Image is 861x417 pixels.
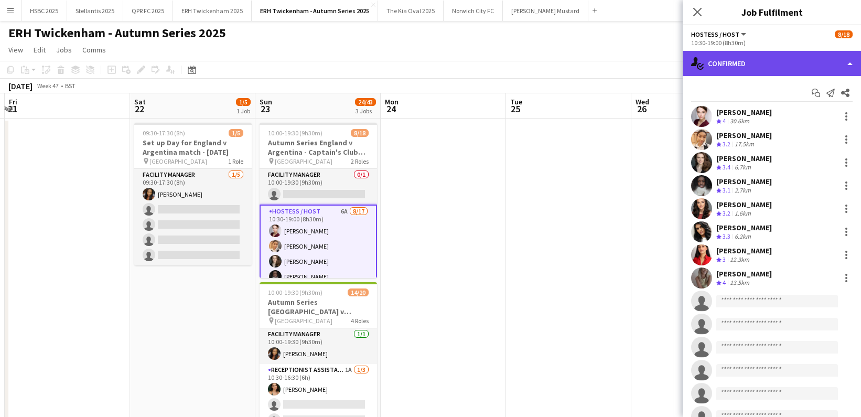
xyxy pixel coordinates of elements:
[260,169,377,205] app-card-role: Facility Manager0/110:00-19:30 (9h30m)
[275,157,332,165] span: [GEOGRAPHIC_DATA]
[123,1,173,21] button: QPR FC 2025
[716,269,772,279] div: [PERSON_NAME]
[8,45,23,55] span: View
[716,177,772,186] div: [PERSON_NAME]
[351,157,369,165] span: 2 Roles
[723,117,726,125] span: 4
[683,51,861,76] div: Confirmed
[716,223,772,232] div: [PERSON_NAME]
[723,279,726,286] span: 4
[35,82,61,90] span: Week 47
[716,131,772,140] div: [PERSON_NAME]
[236,107,250,115] div: 1 Job
[4,43,27,57] a: View
[133,103,146,115] span: 22
[728,117,751,126] div: 30.6km
[56,45,72,55] span: Jobs
[52,43,76,57] a: Jobs
[275,317,332,325] span: [GEOGRAPHIC_DATA]
[260,138,377,157] h3: Autumn Series England v Argentina - Captain's Club (North Stand) - [DATE]
[67,1,123,21] button: Stellantis 2025
[65,82,76,90] div: BST
[716,108,772,117] div: [PERSON_NAME]
[444,1,503,21] button: Norwich City FC
[723,140,730,148] span: 3.2
[351,317,369,325] span: 4 Roles
[733,232,753,241] div: 6.2km
[21,1,67,21] button: HSBC 2025
[728,279,751,287] div: 13.5km
[691,30,739,38] span: Hostess / Host
[691,30,748,38] button: Hostess / Host
[716,246,772,255] div: [PERSON_NAME]
[268,288,322,296] span: 10:00-19:30 (9h30m)
[383,103,399,115] span: 24
[236,98,251,106] span: 1/5
[260,297,377,316] h3: Autumn Series [GEOGRAPHIC_DATA] v [GEOGRAPHIC_DATA]- Gate 1 ([GEOGRAPHIC_DATA]) - [DATE]
[634,103,649,115] span: 26
[510,97,522,106] span: Tue
[252,1,378,21] button: ERH Twickenham - Autumn Series 2025
[378,1,444,21] button: The Kia Oval 2025
[134,97,146,106] span: Sat
[733,140,756,149] div: 17.5km
[723,186,730,194] span: 3.1
[149,157,207,165] span: [GEOGRAPHIC_DATA]
[34,45,46,55] span: Edit
[260,328,377,364] app-card-role: Facility Manager1/110:00-19:30 (9h30m)[PERSON_NAME]
[723,255,726,263] span: 3
[134,123,252,265] app-job-card: 09:30-17:30 (8h)1/5Set up Day for England v Argentina match - [DATE] [GEOGRAPHIC_DATA]1 RoleFacil...
[258,103,272,115] span: 23
[260,123,377,278] app-job-card: 10:00-19:30 (9h30m)8/18Autumn Series England v Argentina - Captain's Club (North Stand) - [DATE] ...
[723,209,730,217] span: 3.2
[723,232,730,240] span: 3.3
[82,45,106,55] span: Comms
[134,138,252,157] h3: Set up Day for England v Argentina match - [DATE]
[733,209,753,218] div: 1.6km
[355,98,376,106] span: 24/43
[733,186,753,195] div: 2.7km
[356,107,375,115] div: 3 Jobs
[229,129,243,137] span: 1/5
[8,81,33,91] div: [DATE]
[173,1,252,21] button: ERH Twickenham 2025
[8,25,226,41] h1: ERH Twickenham - Autumn Series 2025
[636,97,649,106] span: Wed
[78,43,110,57] a: Comms
[143,129,185,137] span: 09:30-17:30 (8h)
[260,97,272,106] span: Sun
[29,43,50,57] a: Edit
[348,288,369,296] span: 14/20
[733,163,753,172] div: 6.7km
[268,129,322,137] span: 10:00-19:30 (9h30m)
[691,39,853,47] div: 10:30-19:00 (8h30m)
[503,1,588,21] button: [PERSON_NAME] Mustard
[835,30,853,38] span: 8/18
[351,129,369,137] span: 8/18
[683,5,861,19] h3: Job Fulfilment
[723,163,730,171] span: 3.4
[716,200,772,209] div: [PERSON_NAME]
[228,157,243,165] span: 1 Role
[728,255,751,264] div: 12.3km
[9,97,17,106] span: Fri
[509,103,522,115] span: 25
[134,169,252,265] app-card-role: Facility Manager1/509:30-17:30 (8h)[PERSON_NAME]
[385,97,399,106] span: Mon
[716,154,772,163] div: [PERSON_NAME]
